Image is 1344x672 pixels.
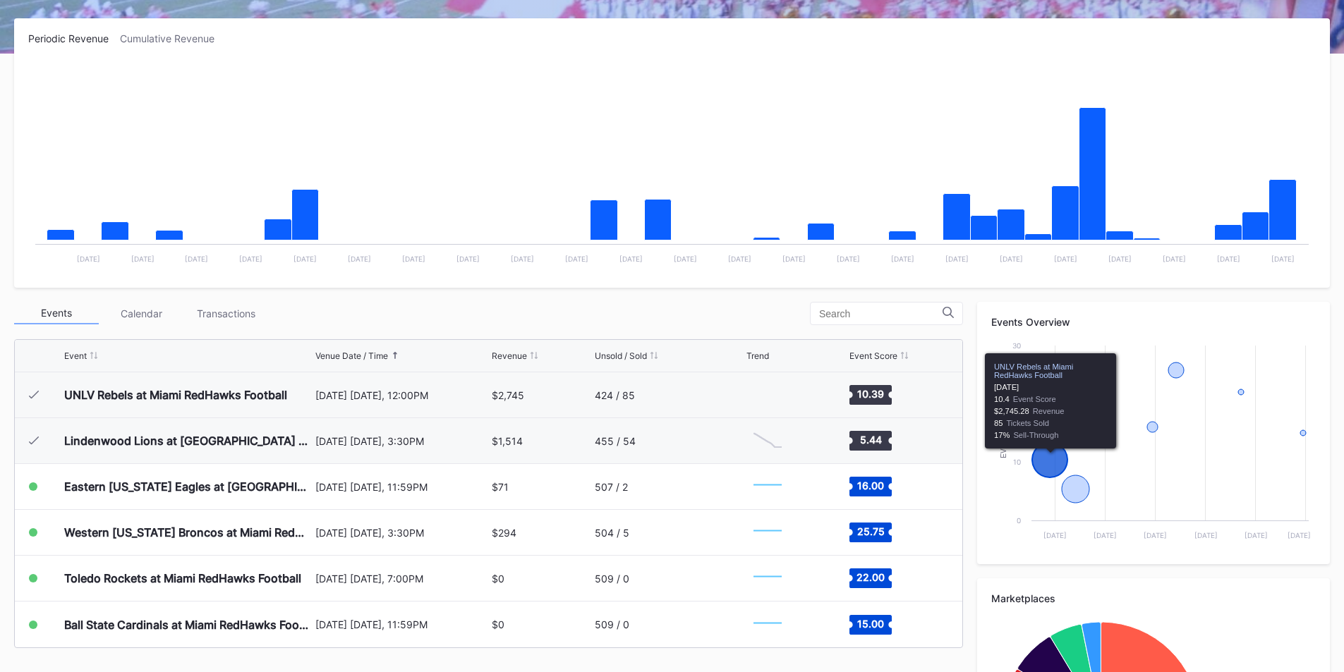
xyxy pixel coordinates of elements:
div: [DATE] [DATE], 7:00PM [315,573,489,585]
text: [DATE] [456,255,480,263]
div: $71 [492,481,509,493]
text: [DATE] [1245,531,1268,539]
text: 16.00 [857,479,884,491]
text: [DATE] [185,255,208,263]
svg: Chart title [746,515,789,550]
div: $1,514 [492,435,523,447]
text: 22.00 [856,571,885,583]
div: [DATE] [DATE], 12:00PM [315,389,489,401]
div: 504 / 5 [595,527,629,539]
div: Toledo Rockets at Miami RedHawks Football [64,571,301,585]
div: Western [US_STATE] Broncos at Miami RedHawks Football [64,525,312,539]
div: Ball State Cardinals at Miami RedHawks Football [64,618,312,632]
div: Eastern [US_STATE] Eagles at [GEOGRAPHIC_DATA] RedHawks Football [64,479,312,494]
div: Venue Date / Time [315,350,388,361]
text: [DATE] [1271,255,1295,263]
text: 10 [1013,458,1021,466]
text: [DATE] [348,255,371,263]
text: [DATE] [1217,255,1240,263]
input: Search [819,308,943,319]
text: 15.00 [857,617,884,629]
div: Events [14,303,99,324]
div: [DATE] [DATE], 11:59PM [315,481,489,493]
text: [DATE] [1054,255,1077,263]
text: Event Score [1000,408,1007,458]
div: Lindenwood Lions at [GEOGRAPHIC_DATA] RedHawks Football [64,434,312,448]
div: UNLV Rebels at Miami RedHawks Football [64,388,287,402]
text: [DATE] [1043,531,1067,539]
text: [DATE] [511,255,534,263]
text: 10.39 [857,388,884,400]
div: Marketplaces [991,592,1316,604]
div: $0 [492,618,504,630]
text: [DATE] [77,255,100,263]
text: [DATE] [402,255,425,263]
text: [DATE] [837,255,860,263]
svg: Chart title [746,423,789,458]
div: 507 / 2 [595,481,628,493]
div: 455 / 54 [595,435,636,447]
div: 424 / 85 [595,389,635,401]
div: 509 / 0 [595,573,629,585]
svg: Chart title [746,561,789,596]
text: [DATE] [1163,255,1186,263]
text: [DATE] [674,255,697,263]
div: $294 [492,527,516,539]
svg: Chart title [746,469,789,504]
text: [DATE] [1144,531,1167,539]
text: [DATE] [945,255,969,263]
text: [DATE] [728,255,751,263]
text: 25.75 [856,525,884,537]
div: Event Score [849,350,897,361]
text: [DATE] [293,255,317,263]
text: [DATE] [891,255,914,263]
div: Unsold / Sold [595,350,647,361]
svg: Chart title [28,62,1316,274]
div: Trend [746,350,769,361]
text: [DATE] [1000,255,1023,263]
div: 509 / 0 [595,618,629,630]
div: Event [64,350,87,361]
div: Periodic Revenue [28,32,120,44]
text: [DATE] [782,255,806,263]
svg: Chart title [746,377,789,413]
text: 30 [1012,341,1021,350]
svg: Chart title [746,607,789,642]
svg: Chart title [991,338,1316,550]
text: 20 [1012,400,1021,408]
div: Calendar [99,303,183,324]
div: [DATE] [DATE], 3:30PM [315,435,489,447]
div: Cumulative Revenue [120,32,226,44]
text: [DATE] [239,255,262,263]
text: [DATE] [619,255,643,263]
div: [DATE] [DATE], 11:59PM [315,618,489,630]
div: $2,745 [492,389,524,401]
div: $0 [492,573,504,585]
text: 0 [1017,516,1021,525]
div: [DATE] [DATE], 3:30PM [315,527,489,539]
text: [DATE] [131,255,155,263]
text: 5.44 [859,434,881,446]
text: [DATE] [1288,531,1311,539]
text: [DATE] [1094,531,1117,539]
div: Transactions [183,303,268,324]
div: Events Overview [991,316,1316,328]
text: [DATE] [1108,255,1132,263]
text: [DATE] [1194,531,1218,539]
div: Revenue [492,350,527,361]
text: [DATE] [565,255,588,263]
